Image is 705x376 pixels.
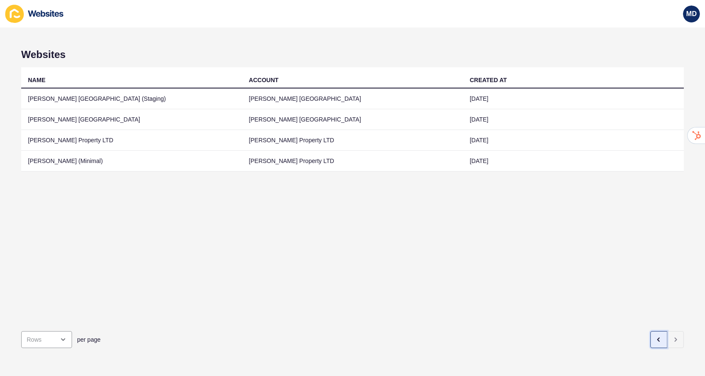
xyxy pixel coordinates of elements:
td: [PERSON_NAME] (Minimal) [21,151,242,171]
span: per page [77,335,100,344]
div: open menu [21,331,72,348]
td: [PERSON_NAME] [GEOGRAPHIC_DATA] (Staging) [21,88,242,109]
div: ACCOUNT [249,76,278,84]
td: [DATE] [463,88,684,109]
td: [PERSON_NAME] Property LTD [21,130,242,151]
div: NAME [28,76,45,84]
td: [PERSON_NAME] [GEOGRAPHIC_DATA] [242,109,463,130]
td: [DATE] [463,130,684,151]
div: CREATED AT [470,76,507,84]
h1: Websites [21,49,684,61]
span: MD [686,10,697,18]
td: [DATE] [463,109,684,130]
td: [PERSON_NAME] [GEOGRAPHIC_DATA] [242,88,463,109]
td: [PERSON_NAME] [GEOGRAPHIC_DATA] [21,109,242,130]
td: [PERSON_NAME] Property LTD [242,151,463,171]
td: [PERSON_NAME] Property LTD [242,130,463,151]
td: [DATE] [463,151,684,171]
